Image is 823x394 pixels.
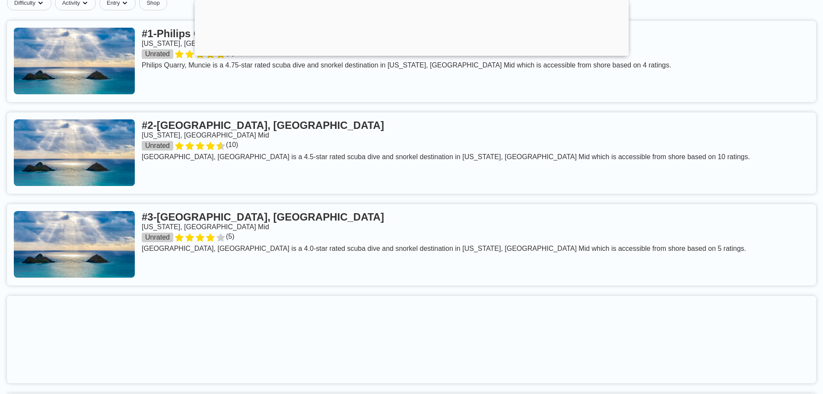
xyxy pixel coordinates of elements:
[14,303,532,376] iframe: Advertisement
